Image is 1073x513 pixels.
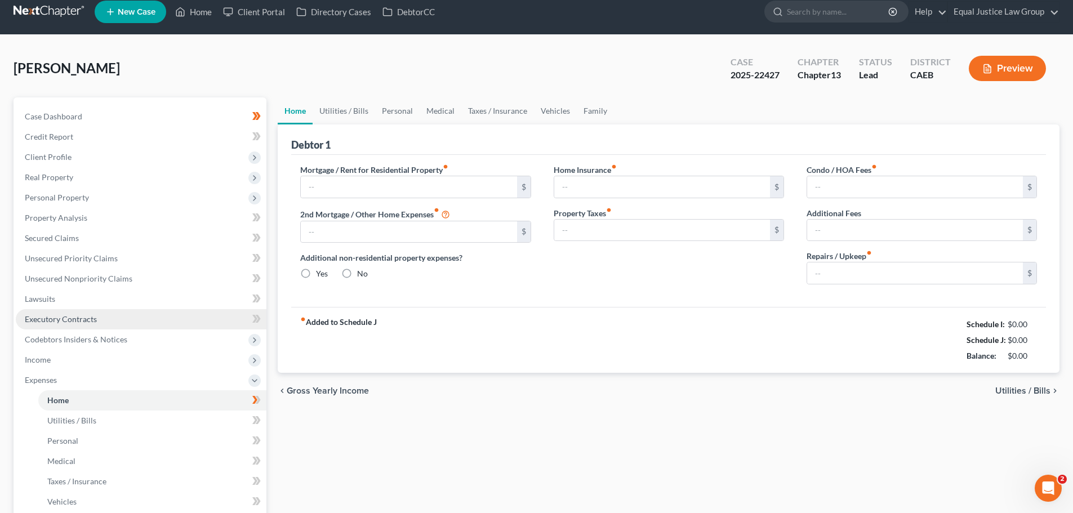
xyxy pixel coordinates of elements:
[16,228,266,248] a: Secured Claims
[967,335,1006,345] strong: Schedule J:
[969,56,1046,81] button: Preview
[25,233,79,243] span: Secured Claims
[300,164,448,176] label: Mortgage / Rent for Residential Property
[807,262,1023,284] input: --
[301,221,517,243] input: --
[606,207,612,213] i: fiber_manual_record
[554,220,770,241] input: --
[291,138,331,151] div: Debtor 1
[47,436,78,445] span: Personal
[16,127,266,147] a: Credit Report
[16,309,266,329] a: Executory Contracts
[770,176,783,198] div: $
[807,220,1023,241] input: --
[278,97,313,124] a: Home
[807,207,861,219] label: Additional Fees
[554,176,770,198] input: --
[25,274,132,283] span: Unsecured Nonpriority Claims
[787,1,890,22] input: Search by name...
[300,316,306,322] i: fiber_manual_record
[434,207,439,213] i: fiber_manual_record
[859,69,892,82] div: Lead
[859,56,892,69] div: Status
[47,395,69,405] span: Home
[25,111,82,121] span: Case Dashboard
[47,497,77,506] span: Vehicles
[967,351,996,360] strong: Balance:
[1008,319,1038,330] div: $0.00
[278,386,287,395] i: chevron_left
[1023,176,1036,198] div: $
[47,456,75,466] span: Medical
[807,176,1023,198] input: --
[16,106,266,127] a: Case Dashboard
[25,253,118,263] span: Unsecured Priority Claims
[16,208,266,228] a: Property Analysis
[38,471,266,492] a: Taxes / Insurance
[554,164,617,176] label: Home Insurance
[217,2,291,22] a: Client Portal
[909,2,947,22] a: Help
[16,269,266,289] a: Unsecured Nonpriority Claims
[1035,475,1062,502] iframe: Intercom live chat
[443,164,448,169] i: fiber_manual_record
[731,56,780,69] div: Case
[807,250,872,262] label: Repairs / Upkeep
[25,294,55,304] span: Lawsuits
[807,164,877,176] label: Condo / HOA Fees
[831,69,841,80] span: 13
[577,97,614,124] a: Family
[25,213,87,222] span: Property Analysis
[1050,386,1059,395] i: chevron_right
[534,97,577,124] a: Vehicles
[300,252,531,264] label: Additional non-residential property expenses?
[287,386,369,395] span: Gross Yearly Income
[300,207,450,221] label: 2nd Mortgage / Other Home Expenses
[798,56,841,69] div: Chapter
[517,176,531,198] div: $
[118,8,155,16] span: New Case
[377,2,440,22] a: DebtorCC
[38,492,266,512] a: Vehicles
[731,69,780,82] div: 2025-22427
[25,152,72,162] span: Client Profile
[38,390,266,411] a: Home
[14,60,120,76] span: [PERSON_NAME]
[300,316,377,364] strong: Added to Schedule J
[301,176,517,198] input: --
[798,69,841,82] div: Chapter
[313,97,375,124] a: Utilities / Bills
[1023,220,1036,241] div: $
[357,268,368,279] label: No
[291,2,377,22] a: Directory Cases
[871,164,877,169] i: fiber_manual_record
[25,355,51,364] span: Income
[910,56,951,69] div: District
[47,476,106,486] span: Taxes / Insurance
[1058,475,1067,484] span: 2
[967,319,1005,329] strong: Schedule I:
[517,221,531,243] div: $
[38,431,266,451] a: Personal
[278,386,369,395] button: chevron_left Gross Yearly Income
[1008,334,1038,346] div: $0.00
[948,2,1059,22] a: Equal Justice Law Group
[770,220,783,241] div: $
[1008,350,1038,362] div: $0.00
[995,386,1059,395] button: Utilities / Bills chevron_right
[38,411,266,431] a: Utilities / Bills
[47,416,96,425] span: Utilities / Bills
[16,289,266,309] a: Lawsuits
[866,250,872,256] i: fiber_manual_record
[16,248,266,269] a: Unsecured Priority Claims
[1023,262,1036,284] div: $
[420,97,461,124] a: Medical
[611,164,617,169] i: fiber_manual_record
[910,69,951,82] div: CAEB
[995,386,1050,395] span: Utilities / Bills
[25,334,127,344] span: Codebtors Insiders & Notices
[461,97,534,124] a: Taxes / Insurance
[375,97,420,124] a: Personal
[25,193,89,202] span: Personal Property
[25,172,73,182] span: Real Property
